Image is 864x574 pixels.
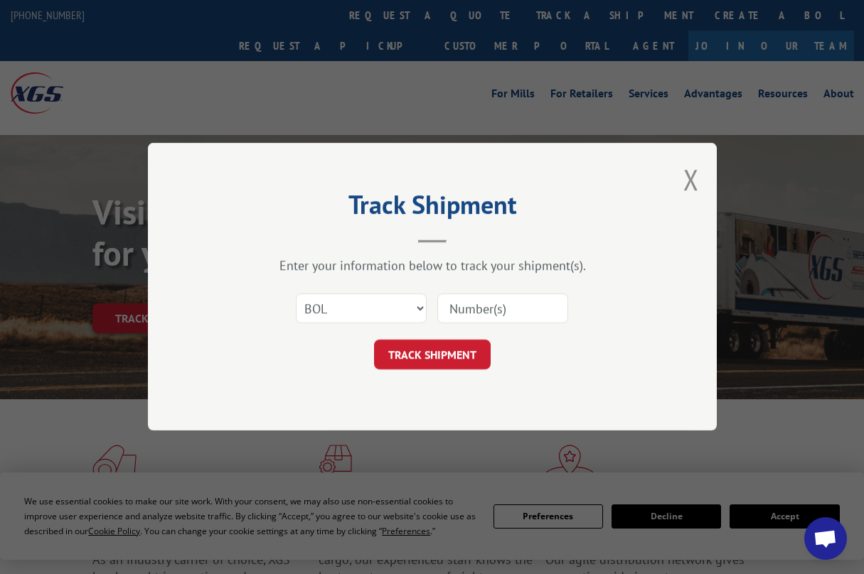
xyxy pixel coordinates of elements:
button: TRACK SHIPMENT [374,340,491,370]
div: Open chat [804,517,847,560]
input: Number(s) [437,294,568,324]
button: Close modal [683,161,699,198]
h2: Track Shipment [219,195,646,222]
div: Enter your information below to track your shipment(s). [219,258,646,274]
